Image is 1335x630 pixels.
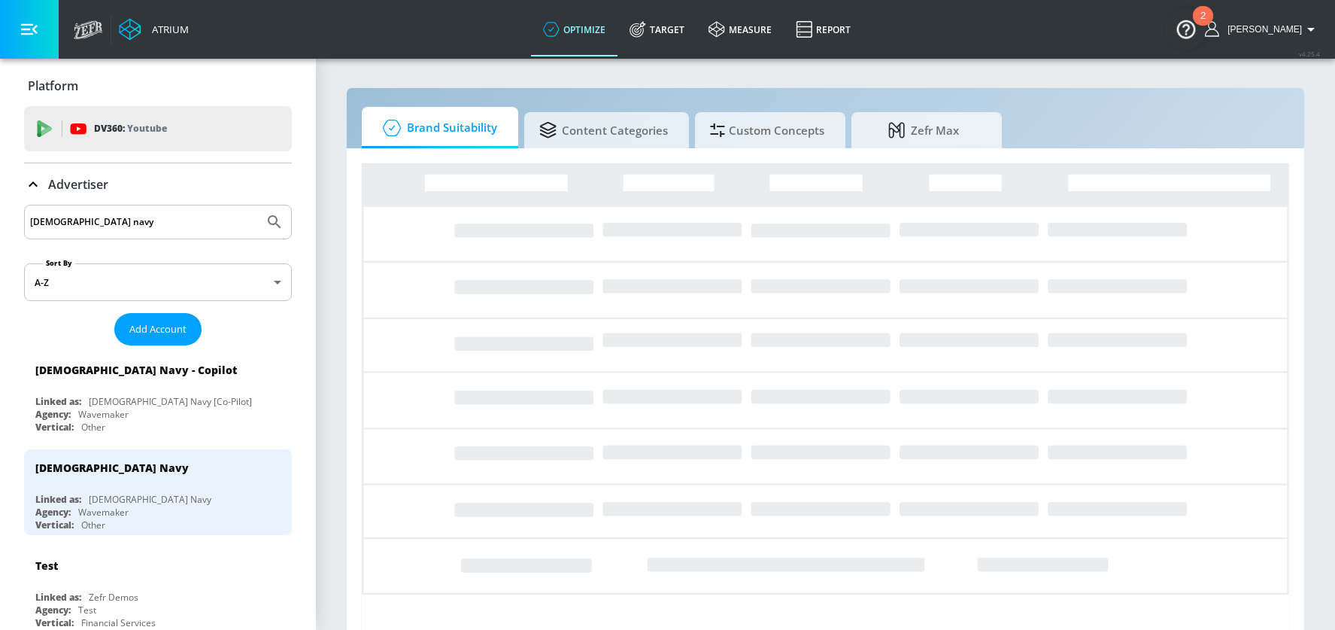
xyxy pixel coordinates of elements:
[35,395,81,408] div: Linked as:
[1165,8,1207,50] button: Open Resource Center, 2 new notifications
[94,120,167,137] p: DV360:
[377,110,497,146] span: Brand Suitability
[35,461,189,475] div: [DEMOGRAPHIC_DATA] Navy
[78,408,129,421] div: Wavemaker
[35,363,237,377] div: [DEMOGRAPHIC_DATA] Navy - Copilot
[35,506,71,519] div: Agency:
[24,352,292,437] div: [DEMOGRAPHIC_DATA] Navy - CopilotLinked as:[DEMOGRAPHIC_DATA] Navy [Co-Pilot]Agency:WavemakerVert...
[127,120,167,136] p: Youtube
[114,313,202,345] button: Add Account
[24,449,292,535] div: [DEMOGRAPHIC_DATA] NavyLinked as:[DEMOGRAPHIC_DATA] NavyAgency:WavemakerVertical:Other
[1205,20,1320,38] button: [PERSON_NAME]
[35,519,74,531] div: Vertical:
[258,205,291,239] button: Submit Search
[24,263,292,301] div: A-Z
[28,78,78,94] p: Platform
[24,106,292,151] div: DV360: Youtube
[35,421,74,434] div: Vertical:
[35,408,71,421] div: Agency:
[617,2,696,56] a: Target
[35,604,71,616] div: Agency:
[89,493,211,506] div: [DEMOGRAPHIC_DATA] Navy
[48,176,108,193] p: Advertiser
[24,163,292,205] div: Advertiser
[696,2,784,56] a: measure
[1299,50,1320,58] span: v 4.25.4
[24,65,292,107] div: Platform
[539,112,668,148] span: Content Categories
[35,616,74,629] div: Vertical:
[784,2,863,56] a: Report
[35,558,58,573] div: Test
[89,395,252,408] div: [DEMOGRAPHIC_DATA] Navy [Co-Pilot]
[1200,16,1206,35] div: 2
[89,591,138,604] div: Zefr Demos
[43,258,75,268] label: Sort By
[81,519,105,531] div: Other
[81,616,156,629] div: Financial Services
[78,506,129,519] div: Wavemaker
[146,23,189,36] div: Atrium
[35,493,81,506] div: Linked as:
[78,604,96,616] div: Test
[119,18,189,41] a: Atrium
[30,212,258,232] input: Search by name
[866,112,981,148] span: Zefr Max
[531,2,617,56] a: optimize
[35,591,81,604] div: Linked as:
[1221,24,1302,35] span: login as: sharon.kwong@zefr.com
[710,112,824,148] span: Custom Concepts
[129,321,187,338] span: Add Account
[81,421,105,434] div: Other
